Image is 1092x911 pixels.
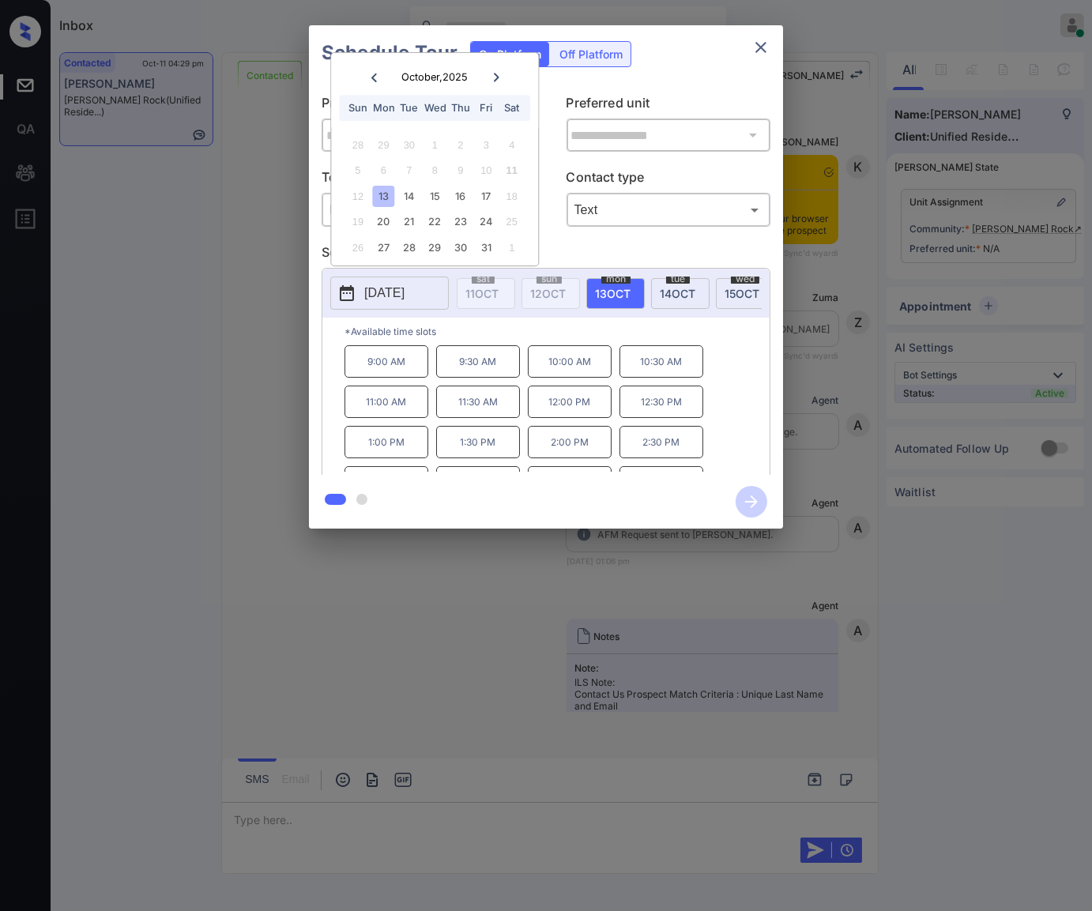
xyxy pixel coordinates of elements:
p: 2:30 PM [619,426,703,458]
div: Not available Saturday, November 1st, 2025 [501,237,522,258]
div: Not available Sunday, October 12th, 2025 [347,186,368,207]
div: Thu [450,97,471,119]
div: Choose Friday, October 17th, 2025 [476,186,497,207]
div: Choose Friday, October 31st, 2025 [476,237,497,258]
div: Not available Tuesday, October 7th, 2025 [398,160,420,181]
div: Not available Saturday, October 4th, 2025 [501,134,522,156]
div: month 2025-10 [337,132,533,260]
button: [DATE] [330,277,449,310]
div: date-select [586,278,645,309]
div: Mon [373,97,394,119]
div: Choose Thursday, October 23rd, 2025 [450,211,471,232]
button: close [745,32,777,63]
div: Choose Thursday, October 16th, 2025 [450,186,471,207]
p: 4:00 PM [528,466,612,499]
p: 1:00 PM [345,426,428,458]
div: Choose Wednesday, October 22nd, 2025 [424,211,446,232]
p: 3:00 PM [345,466,428,499]
span: wed [731,274,759,284]
div: Not available Thursday, October 2nd, 2025 [450,134,471,156]
div: Not available Wednesday, October 8th, 2025 [424,160,446,181]
div: Not available Sunday, October 26th, 2025 [347,237,368,258]
div: Not available Monday, September 29th, 2025 [373,134,394,156]
div: date-select [716,278,774,309]
div: Not available Sunday, October 5th, 2025 [347,160,368,181]
div: Choose Tuesday, October 14th, 2025 [398,186,420,207]
div: Sat [501,97,522,119]
div: Choose Tuesday, October 28th, 2025 [398,237,420,258]
div: Choose Wednesday, October 15th, 2025 [424,186,446,207]
p: 11:00 AM [345,386,428,418]
p: 3:30 PM [436,466,520,499]
div: Not available Wednesday, October 1st, 2025 [424,134,446,156]
div: Not available Friday, October 3rd, 2025 [476,134,497,156]
div: Not available Sunday, October 19th, 2025 [347,211,368,232]
div: Not available Monday, October 6th, 2025 [373,160,394,181]
span: 15 OCT [725,287,759,300]
p: *Available time slots [345,318,770,345]
div: Not available Tuesday, September 30th, 2025 [398,134,420,156]
h2: Schedule Tour [309,25,470,81]
div: Not available Saturday, October 11th, 2025 [501,160,522,181]
div: Choose Friday, October 24th, 2025 [476,211,497,232]
div: Fri [476,97,497,119]
div: Text [570,197,767,223]
div: Not available Thursday, October 9th, 2025 [450,160,471,181]
div: Sun [347,97,368,119]
p: Preferred unit [567,93,771,119]
p: 4:30 PM [619,466,703,499]
div: Not available Sunday, September 28th, 2025 [347,134,368,156]
span: 14 OCT [660,287,695,300]
div: Choose Tuesday, October 21st, 2025 [398,211,420,232]
div: Tue [398,97,420,119]
div: Off Platform [552,42,631,66]
div: On Platform [471,42,549,66]
div: date-select [651,278,710,309]
p: 12:30 PM [619,386,703,418]
p: 12:00 PM [528,386,612,418]
span: 13 OCT [595,287,631,300]
p: 9:00 AM [345,345,428,378]
p: 9:30 AM [436,345,520,378]
div: Choose Thursday, October 30th, 2025 [450,237,471,258]
p: Select slot [322,243,770,268]
p: 10:00 AM [528,345,612,378]
div: Choose Wednesday, October 29th, 2025 [424,237,446,258]
div: Not available Saturday, October 18th, 2025 [501,186,522,207]
p: Preferred community [322,93,526,119]
div: Wed [424,97,446,119]
p: 11:30 AM [436,386,520,418]
div: Choose Monday, October 13th, 2025 [373,186,394,207]
div: Not available Friday, October 10th, 2025 [476,160,497,181]
div: Choose Monday, October 20th, 2025 [373,211,394,232]
span: mon [601,274,631,284]
p: 2:00 PM [528,426,612,458]
p: 10:30 AM [619,345,703,378]
span: tue [666,274,690,284]
p: [DATE] [364,284,405,303]
p: Contact type [567,168,771,193]
div: Choose Monday, October 27th, 2025 [373,237,394,258]
p: Tour type [322,168,526,193]
p: 1:30 PM [436,426,520,458]
div: October , 2025 [401,71,468,83]
div: In Person [326,197,522,223]
div: Not available Saturday, October 25th, 2025 [501,211,522,232]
